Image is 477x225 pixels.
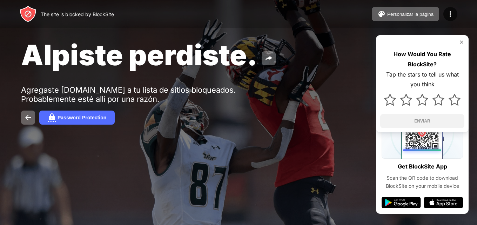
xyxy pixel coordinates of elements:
div: Personalizar la página [387,12,434,17]
img: password.svg [48,113,56,122]
div: Scan the QR code to download BlockSite on your mobile device [382,174,463,190]
span: Alpiste perdiste. [21,38,257,72]
img: rate-us-close.svg [459,39,464,45]
button: Password Protection [39,111,115,125]
div: Password Protection [58,115,106,120]
img: pallet.svg [377,10,386,18]
img: header-logo.svg [20,6,36,22]
img: menu-icon.svg [446,10,455,18]
img: back.svg [24,113,32,122]
img: star.svg [416,94,428,106]
div: Agregaste [DOMAIN_NAME] a tu lista de sitios bloqueados. Probablemente esté allí por una razón. [21,85,238,104]
img: star.svg [384,94,396,106]
button: ENVIAR [380,114,464,128]
div: The site is blocked by BlockSite [41,11,114,17]
img: app-store.svg [424,197,463,208]
img: google-play.svg [382,197,421,208]
button: Personalizar la página [372,7,439,21]
img: star.svg [400,94,412,106]
div: Tap the stars to tell us what you think [380,70,464,90]
div: How Would You Rate BlockSite? [380,49,464,70]
img: star.svg [449,94,461,106]
img: share.svg [264,54,273,62]
div: Get BlockSite App [398,161,447,172]
img: star.svg [432,94,444,106]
